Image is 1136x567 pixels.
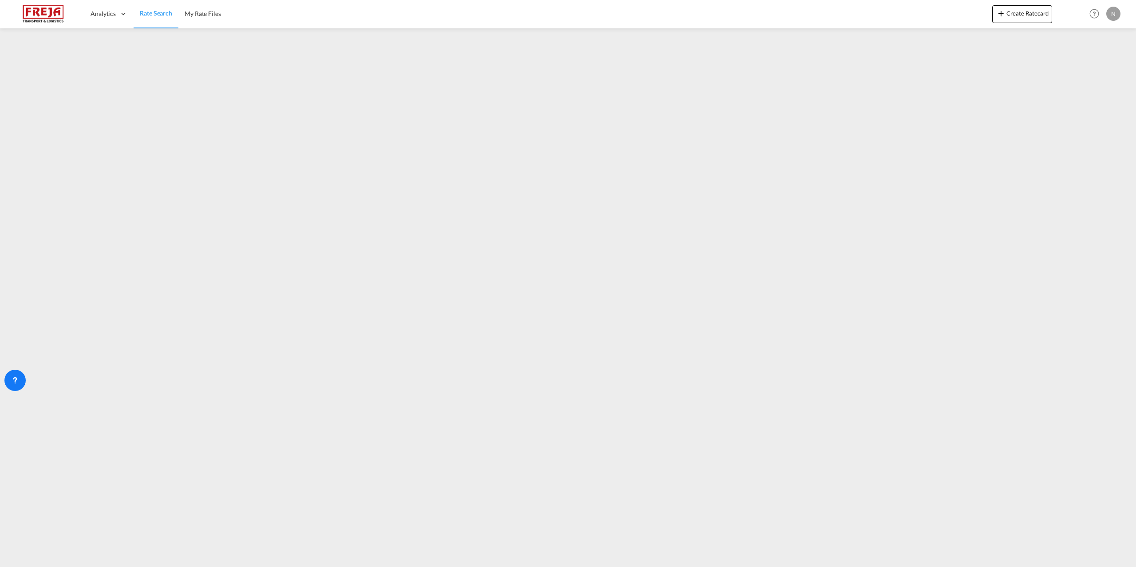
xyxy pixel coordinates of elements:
[185,10,221,17] span: My Rate Files
[91,9,116,18] span: Analytics
[140,9,172,17] span: Rate Search
[996,8,1006,19] md-icon: icon-plus 400-fg
[1087,6,1102,21] span: Help
[1087,6,1106,22] div: Help
[13,4,73,24] img: 586607c025bf11f083711d99603023e7.png
[1106,7,1120,21] div: N
[992,5,1052,23] button: icon-plus 400-fgCreate Ratecard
